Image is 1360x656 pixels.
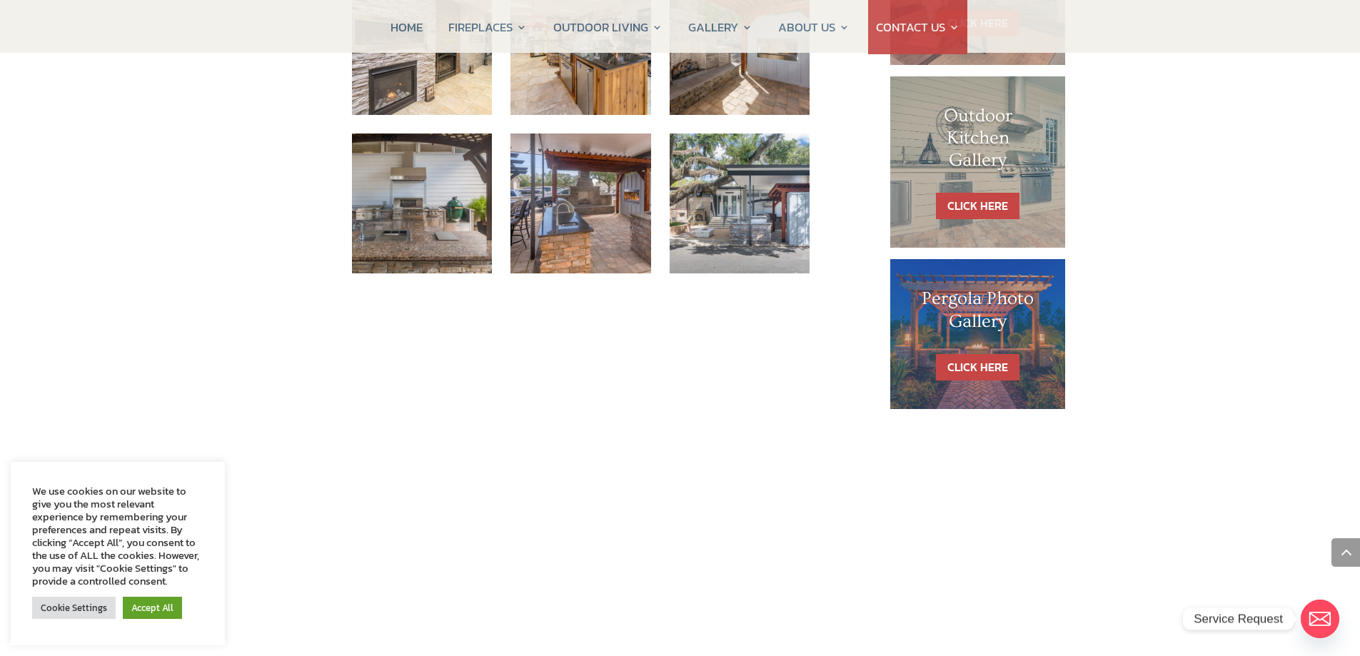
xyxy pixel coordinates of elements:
[919,105,1037,179] h1: Outdoor Kitchen Gallery
[510,133,651,274] img: Pergola and outdoor kitchen showroom Jacksonville
[936,193,1019,219] a: CLICK HERE
[1301,600,1339,638] a: Email
[123,597,182,619] a: Accept All
[352,133,493,274] img: Outdoor kitchen showroom Jacksonville
[32,597,116,619] a: Cookie Settings
[670,133,810,274] img: CSS Jacksonville Showroom
[919,288,1037,339] h1: Pergola Photo Gallery
[32,485,203,587] div: We use cookies on our website to give you the most relevant experience by remembering your prefer...
[936,354,1019,380] a: CLICK HERE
